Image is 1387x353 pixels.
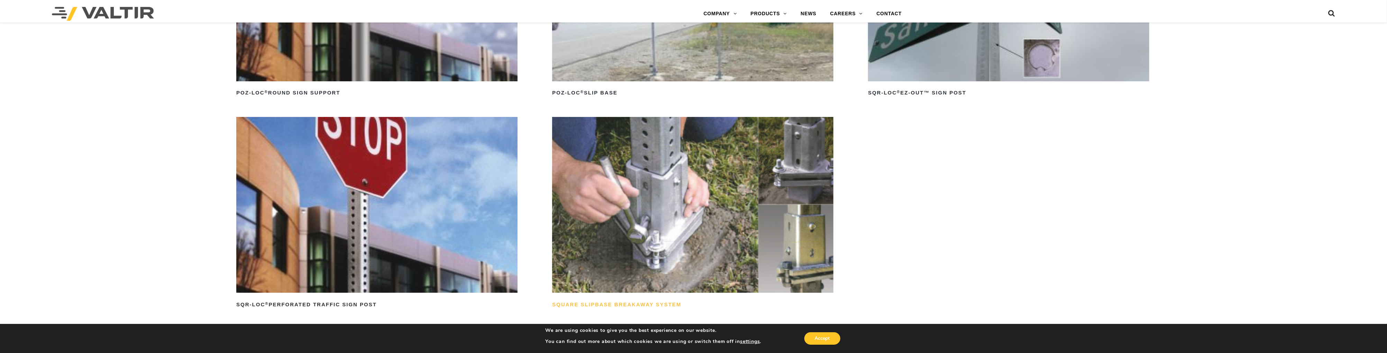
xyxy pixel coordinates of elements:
img: Valtir [52,7,154,21]
h2: POZ-LOC Slip Base [552,88,833,99]
p: You can find out more about which cookies we are using or switch them off in . [545,338,761,345]
sup: ® [897,90,900,94]
a: PRODUCTS [744,7,794,21]
h2: POZ-LOC Round Sign Support [236,88,518,99]
a: CONTACT [869,7,909,21]
a: COMPANY [697,7,744,21]
button: settings [740,338,760,345]
a: SQR-LOC®Perforated Traffic Sign Post [236,117,518,310]
a: CAREERS [823,7,870,21]
button: Accept [804,332,840,345]
p: We are using cookies to give you the best experience on our website. [545,327,761,334]
sup: ® [581,90,584,94]
sup: ® [265,301,268,306]
a: NEWS [794,7,823,21]
a: Square Slipbase Breakaway System [552,117,833,310]
h2: SQR-LOC Perforated Traffic Sign Post [236,299,518,310]
sup: ® [265,90,268,94]
h2: Square Slipbase Breakaway System [552,299,833,310]
h2: SQR-LOC EZ-Out™ Sign Post [868,88,1149,99]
